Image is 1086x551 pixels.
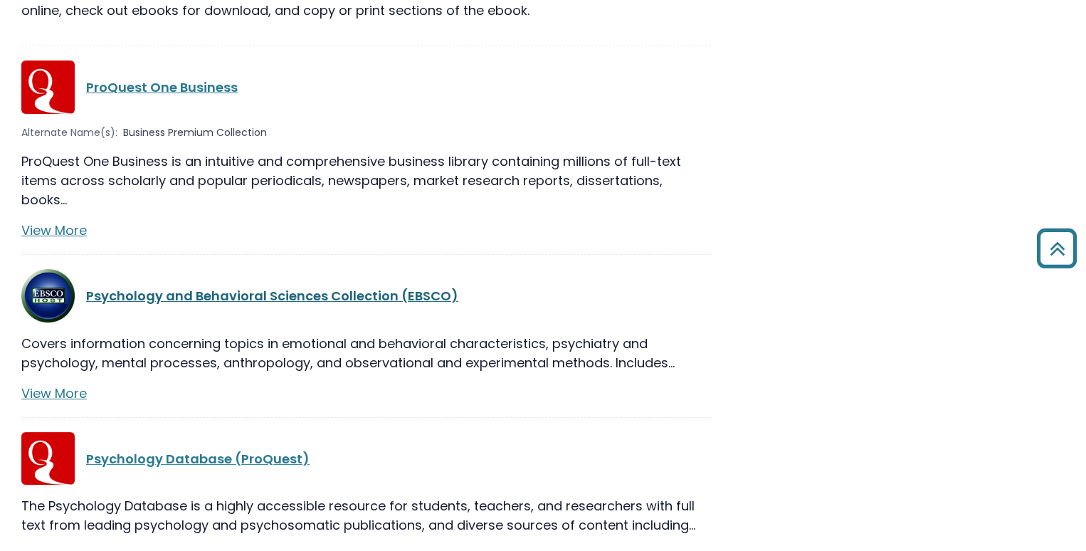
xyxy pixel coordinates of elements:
[1031,235,1082,261] a: Back to Top
[21,152,711,209] p: ProQuest One Business is an intuitive and comprehensive business library containing millions of f...
[21,221,87,239] a: View More
[21,125,117,140] span: Alternate Name(s):
[123,125,267,140] span: Business Premium Collection
[21,334,711,372] p: Covers information concerning topics in emotional and behavioral characteristics, psychiatry and ...
[86,450,310,468] a: Psychology Database (ProQuest)
[86,78,238,96] a: ProQuest One Business
[21,496,711,535] p: The Psychology Database is a highly accessible resource for students, teachers, and researchers w...
[21,384,87,402] a: View More
[86,287,458,305] a: Psychology and Behavioral Sciences Collection (EBSCO)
